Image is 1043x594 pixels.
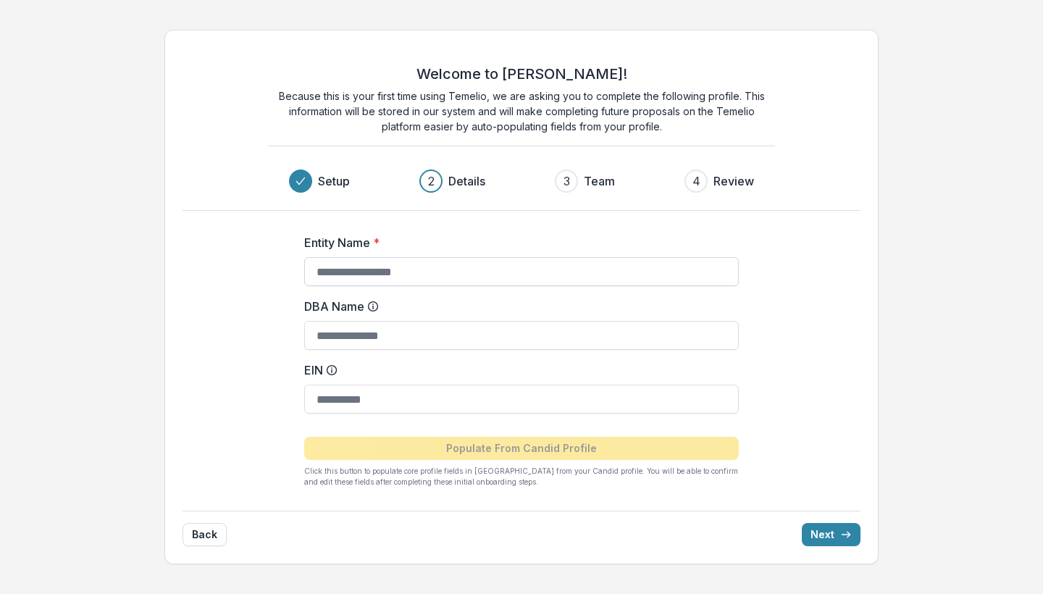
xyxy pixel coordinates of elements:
h3: Setup [318,172,350,190]
h3: Details [448,172,485,190]
button: Back [183,523,227,546]
h2: Welcome to [PERSON_NAME]! [416,65,627,83]
label: DBA Name [304,298,730,315]
button: Populate From Candid Profile [304,437,739,460]
h3: Review [713,172,754,190]
h3: Team [584,172,615,190]
div: 2 [428,172,435,190]
label: Entity Name [304,234,730,251]
button: Next [802,523,860,546]
p: Because this is your first time using Temelio, we are asking you to complete the following profil... [268,88,775,134]
label: EIN [304,361,730,379]
p: Click this button to populate core profile fields in [GEOGRAPHIC_DATA] from your Candid profile. ... [304,466,739,488]
div: 3 [564,172,570,190]
div: Progress [289,170,754,193]
div: 4 [692,172,700,190]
